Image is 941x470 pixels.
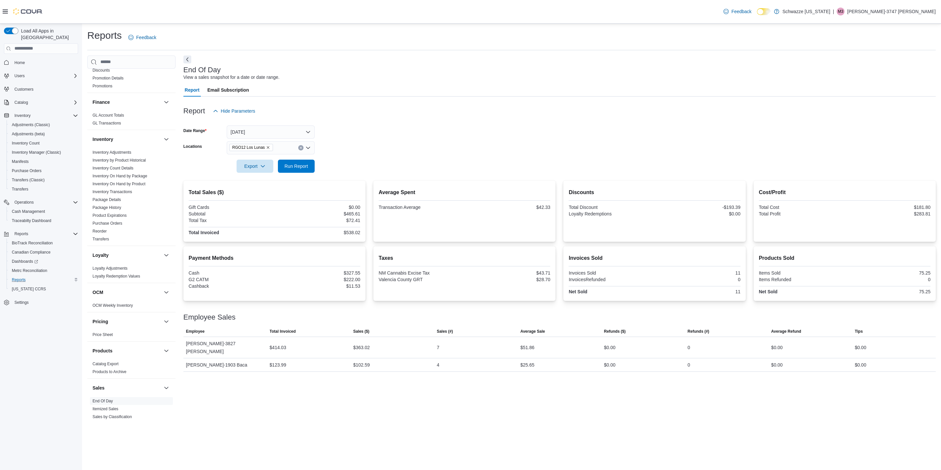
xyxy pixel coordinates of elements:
span: Users [12,72,78,80]
span: Inventory Count Details [93,166,134,171]
span: BioTrack Reconciliation [12,240,53,246]
a: Transfers [93,237,109,241]
button: Users [1,71,81,80]
div: $414.03 [270,344,286,351]
span: Settings [14,300,29,305]
span: Catalog Export [93,361,118,367]
a: Reports [9,276,28,284]
button: Cash Management [7,207,81,216]
button: Hide Parameters [210,104,258,118]
span: Loyalty Adjustments [93,266,128,271]
span: Transfers [93,236,109,242]
nav: Complex example [4,55,78,325]
h3: End Of Day [183,66,221,74]
div: $222.00 [276,277,360,282]
input: Dark Mode [757,8,771,15]
span: Metrc Reconciliation [9,267,78,275]
div: Subtotal [189,211,273,216]
button: Inventory [12,112,33,120]
div: Loyalty [87,264,176,283]
span: RGO12 Los Lunas [232,144,265,151]
div: [PERSON_NAME]-3827 [PERSON_NAME] [183,337,267,358]
div: $283.81 [846,211,931,216]
button: Transfers [7,185,81,194]
a: Metrc Reconciliation [9,267,50,275]
div: 0 [846,277,931,282]
span: Adjustments (Classic) [12,122,50,127]
span: Load All Apps in [GEOGRAPHIC_DATA] [18,28,78,41]
a: Inventory Count Details [93,166,134,170]
div: $0.00 [855,361,866,369]
div: $181.80 [846,205,931,210]
span: Sales ($) [353,329,369,334]
a: Inventory Transactions [93,190,132,194]
a: GL Account Totals [93,113,124,118]
span: Traceabilty Dashboard [12,218,51,223]
span: Adjustments (beta) [12,131,45,137]
div: $102.59 [353,361,370,369]
button: Adjustments (beta) [7,129,81,139]
button: Operations [1,198,81,207]
button: Pricing [93,318,161,325]
label: Locations [183,144,202,149]
a: Loyalty Redemption Values [93,274,140,279]
span: Total Invoiced [270,329,296,334]
h3: Sales [93,385,105,391]
button: BioTrack Reconciliation [7,238,81,248]
a: Purchase Orders [93,221,122,226]
a: Itemized Sales [93,407,118,411]
a: Inventory Count [9,139,42,147]
span: Inventory On Hand by Product [93,181,145,187]
span: Sales by Classification [93,414,132,419]
a: Adjustments (beta) [9,130,48,138]
strong: Net Sold [569,289,587,294]
button: Loyalty [162,251,170,259]
a: Inventory On Hand by Package [93,174,147,178]
a: Price Sheet [93,332,113,337]
div: $0.00 [656,211,741,216]
a: Purchase Orders [9,167,44,175]
span: Traceabilty Dashboard [9,217,78,225]
span: Promotion Details [93,76,124,81]
div: $465.61 [276,211,360,216]
a: Traceabilty Dashboard [9,217,54,225]
label: Date Range [183,128,207,133]
a: Dashboards [7,257,81,266]
span: Package Details [93,197,121,202]
span: Catalog [12,99,78,106]
button: [US_STATE] CCRS [7,284,81,294]
span: Adjustments (Classic) [9,121,78,129]
a: Transfers [9,185,31,193]
span: Home [12,58,78,67]
strong: Net Sold [759,289,778,294]
span: Manifests [9,158,78,166]
button: Reports [12,230,31,238]
button: Inventory [1,111,81,120]
span: Catalog [14,100,28,105]
button: Transfers (Classic) [7,175,81,185]
button: Users [12,72,27,80]
strong: Total Invoiced [189,230,219,235]
span: Purchase Orders [93,221,122,226]
h2: Invoices Sold [569,254,740,262]
span: Products to Archive [93,369,126,374]
button: Metrc Reconciliation [7,266,81,275]
a: BioTrack Reconciliation [9,239,55,247]
button: Inventory [93,136,161,143]
button: Pricing [162,318,170,325]
h3: Pricing [93,318,108,325]
a: Manifests [9,158,31,166]
span: Tips [855,329,863,334]
a: Package History [93,205,121,210]
span: Transfers [9,185,78,193]
button: OCM [93,289,161,296]
div: $363.02 [353,344,370,351]
a: Promotions [93,84,113,88]
span: Reorder [93,229,107,234]
h2: Total Sales ($) [189,189,360,196]
button: Settings [1,298,81,307]
button: Inventory [162,135,170,143]
button: Adjustments (Classic) [7,120,81,129]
